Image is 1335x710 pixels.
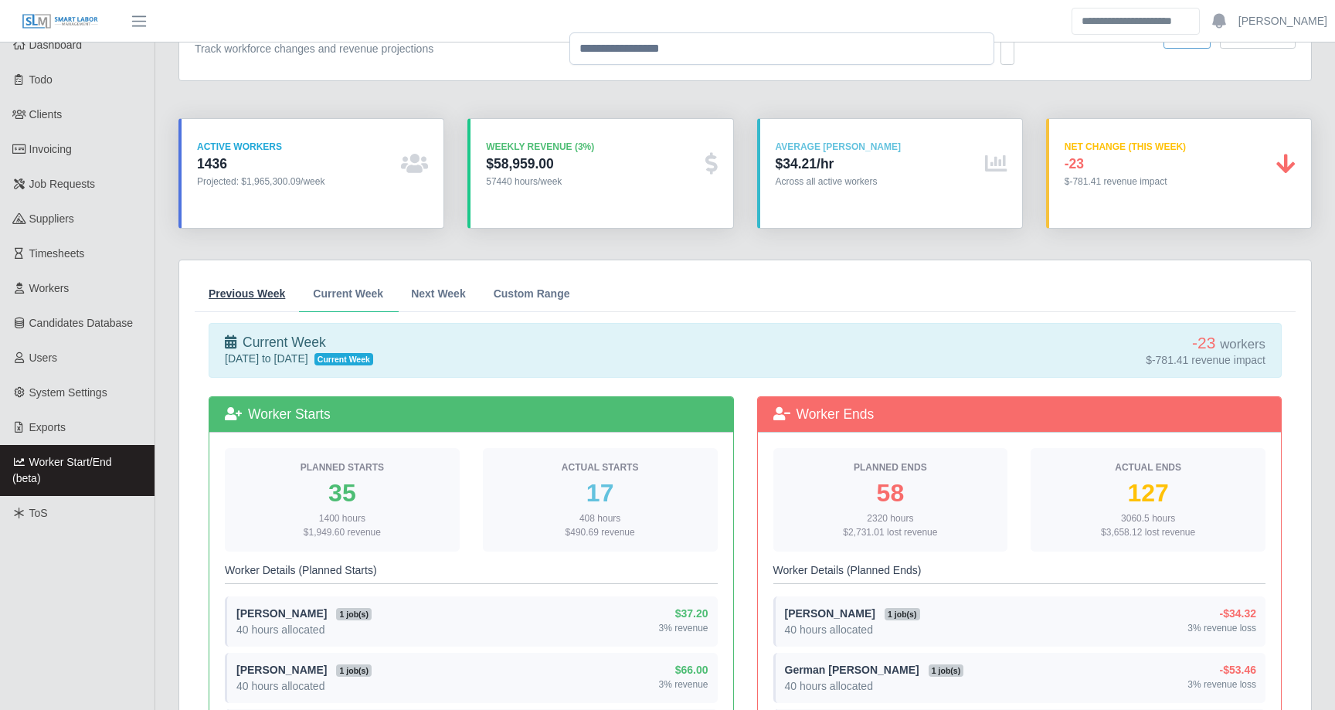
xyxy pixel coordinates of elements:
[1220,337,1265,352] small: workers
[197,175,395,188] div: Projected: $1,965,300.09/week
[29,421,66,433] span: Exports
[336,664,372,677] span: 1 job(s)
[658,622,708,634] div: 3% revenue
[29,108,63,121] span: Clients
[1043,511,1253,539] div: 3060.5 hours $3,658.12 lost revenue
[236,664,327,676] strong: [PERSON_NAME]
[225,335,911,351] h5: Current Week
[1065,175,1270,188] div: $-781.41 revenue impact
[225,351,911,366] p: [DATE] to [DATE]
[29,352,58,364] span: Users
[1187,622,1256,634] div: 3% revenue loss
[22,13,99,30] img: SLM Logo
[1072,8,1200,35] input: Search
[495,481,705,505] div: 17
[29,212,74,225] span: Suppliers
[785,678,964,694] div: 40 hours allocated
[209,288,285,299] span: Previous Week
[29,282,70,294] span: Workers
[785,607,875,620] strong: [PERSON_NAME]
[236,607,327,620] strong: [PERSON_NAME]
[29,507,48,519] span: ToS
[1187,606,1256,622] div: -$34.32
[776,141,979,153] div: Average [PERSON_NAME]
[237,481,447,505] div: 35
[237,511,447,539] div: 1400 hours $1,949.60 revenue
[29,73,53,86] span: Todo
[29,39,83,51] span: Dashboard
[776,156,979,172] div: $34.21/hr
[336,608,372,620] span: 1 job(s)
[29,143,72,155] span: Invoicing
[658,678,708,691] div: 3% revenue
[1043,481,1253,505] div: 127
[1187,662,1256,678] div: -$53.46
[486,141,698,153] div: Weekly Revenue (3%)
[486,175,698,188] div: 57440 hours/week
[1043,460,1253,474] div: Actual Ends
[314,353,373,365] span: Current Week
[195,41,546,57] p: Track workforce changes and revenue projections
[237,460,447,474] div: Planned Starts
[1238,13,1327,29] a: [PERSON_NAME]
[773,564,1266,584] h6: Worker Details (Planned Ends)
[1192,334,1215,352] span: -23
[786,460,996,474] div: Planned Ends
[225,564,718,584] h6: Worker Details (Planned Starts)
[495,511,705,539] div: 408 hours $490.69 revenue
[313,288,383,299] span: Current Week
[785,664,919,676] strong: German [PERSON_NAME]
[773,406,1266,423] h5: Worker Ends
[1187,678,1256,691] div: 3% revenue loss
[225,406,718,423] h5: Worker Starts
[785,622,920,637] div: 40 hours allocated
[1065,156,1270,172] div: -23
[495,460,705,474] div: Actual Starts
[1065,141,1270,153] div: Net Change (This Week)
[494,288,570,299] span: Custom Range
[236,678,372,694] div: 40 hours allocated
[885,608,920,620] span: 1 job(s)
[12,456,112,484] span: Worker Start/End (beta)
[29,178,96,190] span: Job Requests
[786,481,996,505] div: 58
[197,141,395,153] div: Active Workers
[486,156,698,172] div: $58,959.00
[934,352,1265,368] div: $-781.41 revenue impact
[29,386,107,399] span: System Settings
[658,662,708,678] div: $66.00
[411,288,466,299] span: Next Week
[29,317,134,329] span: Candidates Database
[658,606,708,622] div: $37.20
[929,664,964,677] span: 1 job(s)
[236,622,372,637] div: 40 hours allocated
[29,247,85,260] span: Timesheets
[786,511,996,539] div: 2320 hours $2,731.01 lost revenue
[776,175,979,188] div: Across all active workers
[1000,32,1014,65] button: Reset to current/next week
[197,156,395,172] div: 1436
